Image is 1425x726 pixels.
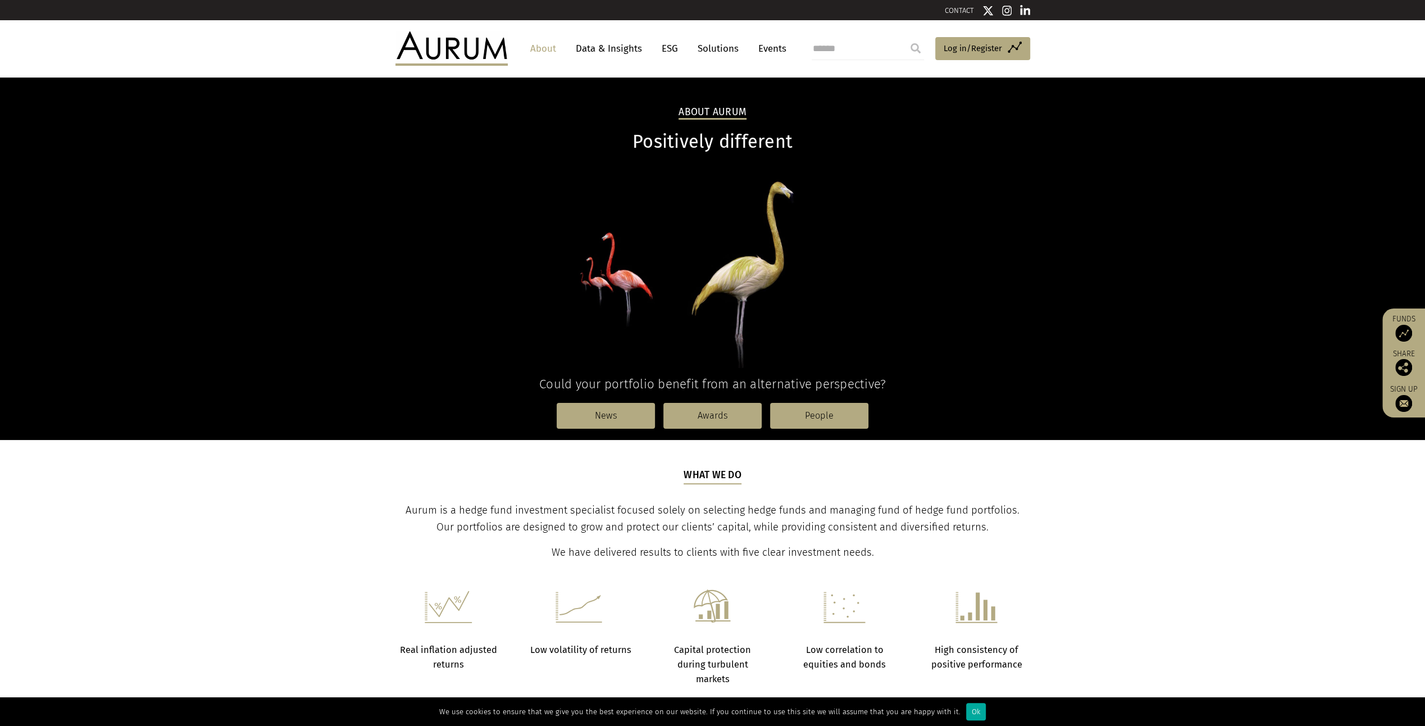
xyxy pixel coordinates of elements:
[663,403,762,429] a: Awards
[557,403,655,429] a: News
[656,38,684,59] a: ESG
[966,703,986,720] div: Ok
[400,645,497,670] strong: Real inflation adjusted returns
[1388,314,1419,342] a: Funds
[935,37,1030,61] a: Log in/Register
[770,403,868,429] a: People
[1395,395,1412,412] img: Sign up to our newsletter
[570,38,648,59] a: Data & Insights
[684,468,741,484] h5: What we do
[406,504,1019,533] span: Aurum is a hedge fund investment specialist focused solely on selecting hedge funds and managing ...
[395,376,1030,392] h4: Could your portfolio benefit from an alternative perspective?
[530,645,631,655] strong: Low volatility of returns
[525,38,562,59] a: About
[931,645,1022,670] strong: High consistency of positive performance
[945,6,974,15] a: CONTACT
[1395,325,1412,342] img: Access Funds
[395,131,1030,153] h1: Positively different
[692,38,744,59] a: Solutions
[395,31,508,65] img: Aurum
[982,5,994,16] img: Twitter icon
[803,645,886,670] strong: Low correlation to equities and bonds
[1388,350,1419,376] div: Share
[904,37,927,60] input: Submit
[1020,5,1030,16] img: Linkedin icon
[944,42,1002,55] span: Log in/Register
[552,546,874,559] span: We have delivered results to clients with five clear investment needs.
[679,106,746,120] h2: About Aurum
[674,645,751,685] strong: Capital protection during turbulent markets
[753,38,786,59] a: Events
[1002,5,1012,16] img: Instagram icon
[1395,359,1412,376] img: Share this post
[1388,384,1419,412] a: Sign up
